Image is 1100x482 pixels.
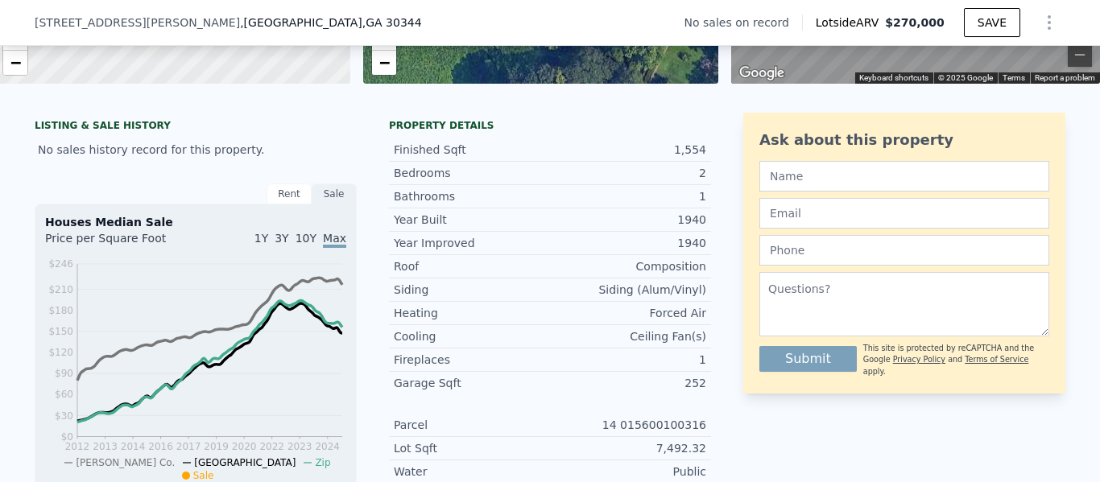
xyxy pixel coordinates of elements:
[48,284,73,295] tspan: $210
[35,135,357,164] div: No sales history record for this property.
[394,188,550,204] div: Bathrooms
[55,368,73,379] tspan: $90
[550,165,706,181] div: 2
[45,230,196,256] div: Price per Square Foot
[315,441,340,452] tspan: 2024
[48,347,73,358] tspan: $120
[10,52,21,72] span: −
[759,198,1049,229] input: Email
[3,51,27,75] a: Zoom out
[194,457,296,468] span: [GEOGRAPHIC_DATA]
[312,183,357,204] div: Sale
[965,355,1028,364] a: Terms of Service
[759,235,1049,266] input: Phone
[148,441,173,452] tspan: 2016
[885,16,945,29] span: $270,000
[684,14,802,31] div: No sales on record
[863,343,1049,377] div: This site is protected by reCAPTCHA and the Google and apply.
[816,14,885,31] span: Lotside ARV
[176,441,201,452] tspan: 2017
[48,258,73,270] tspan: $246
[259,441,284,452] tspan: 2022
[394,328,550,344] div: Cooling
[759,346,857,372] button: Submit
[394,463,550,480] div: Water
[55,410,73,422] tspan: $30
[394,212,550,228] div: Year Built
[1003,73,1025,82] a: Terms (opens in new tab)
[735,63,788,84] img: Google
[76,457,175,468] span: [PERSON_NAME] Co.
[735,63,788,84] a: Open this area in Google Maps (opens a new window)
[893,355,945,364] a: Privacy Policy
[550,142,706,158] div: 1,554
[45,214,346,230] div: Houses Median Sale
[550,463,706,480] div: Public
[394,142,550,158] div: Finished Sqft
[372,51,396,75] a: Zoom out
[550,305,706,321] div: Forced Air
[1035,73,1095,82] a: Report a problem
[55,389,73,400] tspan: $60
[287,441,312,452] tspan: 2023
[323,232,346,248] span: Max
[35,119,357,135] div: LISTING & SALE HISTORY
[48,326,73,337] tspan: $150
[759,129,1049,151] div: Ask about this property
[394,258,550,274] div: Roof
[550,440,706,456] div: 7,492.32
[93,441,118,452] tspan: 2013
[1068,43,1092,67] button: Zoom out
[550,235,706,251] div: 1940
[204,441,229,452] tspan: 2019
[65,441,90,452] tspan: 2012
[550,352,706,368] div: 1
[759,161,1049,192] input: Name
[859,72,928,84] button: Keyboard shortcuts
[964,8,1020,37] button: SAVE
[394,235,550,251] div: Year Improved
[550,282,706,298] div: Siding (Alum/Vinyl)
[394,440,550,456] div: Lot Sqft
[550,375,706,391] div: 252
[550,258,706,274] div: Composition
[254,232,268,245] span: 1Y
[121,441,146,452] tspan: 2014
[394,282,550,298] div: Siding
[193,470,214,481] span: Sale
[550,212,706,228] div: 1940
[550,417,706,433] div: 14 015600100316
[938,73,993,82] span: © 2025 Google
[296,232,316,245] span: 10Y
[35,14,240,31] span: [STREET_ADDRESS][PERSON_NAME]
[48,305,73,316] tspan: $180
[362,16,422,29] span: , GA 30344
[61,431,73,443] tspan: $0
[394,417,550,433] div: Parcel
[267,183,312,204] div: Rent
[240,14,422,31] span: , [GEOGRAPHIC_DATA]
[275,232,288,245] span: 3Y
[232,441,257,452] tspan: 2020
[378,52,389,72] span: −
[394,352,550,368] div: Fireplaces
[394,305,550,321] div: Heating
[394,165,550,181] div: Bedrooms
[315,457,330,468] span: Zip
[1033,6,1065,39] button: Show Options
[550,328,706,344] div: Ceiling Fan(s)
[550,188,706,204] div: 1
[389,119,711,132] div: Property details
[394,375,550,391] div: Garage Sqft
